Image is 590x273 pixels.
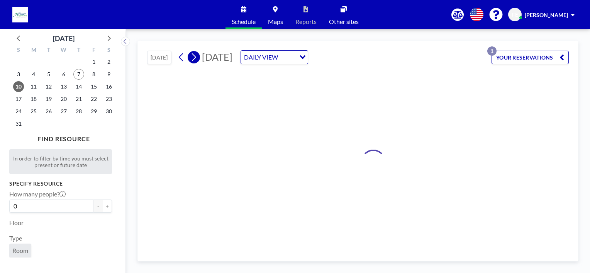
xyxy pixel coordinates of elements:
[147,51,171,64] button: [DATE]
[88,81,99,92] span: Friday, August 15, 2025
[26,46,41,56] div: M
[241,51,308,64] div: Search for option
[103,94,114,104] span: Saturday, August 23, 2025
[88,56,99,67] span: Friday, August 1, 2025
[103,200,112,213] button: +
[28,69,39,80] span: Monday, August 4, 2025
[9,234,22,242] label: Type
[103,106,114,117] span: Saturday, August 30, 2025
[11,46,26,56] div: S
[9,190,66,198] label: How many people?
[43,94,54,104] span: Tuesday, August 19, 2025
[73,106,84,117] span: Thursday, August 28, 2025
[103,69,114,80] span: Saturday, August 9, 2025
[56,46,71,56] div: W
[13,106,24,117] span: Sunday, August 24, 2025
[525,12,568,18] span: [PERSON_NAME]
[88,106,99,117] span: Friday, August 29, 2025
[12,7,28,22] img: organization-logo
[28,94,39,104] span: Monday, August 18, 2025
[101,46,116,56] div: S
[86,46,101,56] div: F
[13,81,24,92] span: Sunday, August 10, 2025
[9,219,24,227] label: Floor
[58,81,69,92] span: Wednesday, August 13, 2025
[242,52,280,62] span: DAILY VIEW
[487,46,497,56] p: 1
[41,46,56,56] div: T
[58,106,69,117] span: Wednesday, August 27, 2025
[58,94,69,104] span: Wednesday, August 20, 2025
[492,51,569,64] button: YOUR RESERVATIONS1
[71,46,86,56] div: T
[88,69,99,80] span: Friday, August 8, 2025
[88,94,99,104] span: Friday, August 22, 2025
[512,11,518,18] span: FE
[202,51,232,63] span: [DATE]
[103,56,114,67] span: Saturday, August 2, 2025
[53,33,75,44] div: [DATE]
[329,19,359,25] span: Other sites
[9,180,112,187] h3: Specify resource
[73,94,84,104] span: Thursday, August 21, 2025
[58,69,69,80] span: Wednesday, August 6, 2025
[295,19,317,25] span: Reports
[9,149,112,174] div: In order to filter by time you must select present or future date
[73,69,84,80] span: Thursday, August 7, 2025
[13,94,24,104] span: Sunday, August 17, 2025
[73,81,84,92] span: Thursday, August 14, 2025
[28,106,39,117] span: Monday, August 25, 2025
[9,132,118,143] h4: FIND RESOURCE
[232,19,256,25] span: Schedule
[13,69,24,80] span: Sunday, August 3, 2025
[268,19,283,25] span: Maps
[43,106,54,117] span: Tuesday, August 26, 2025
[13,118,24,129] span: Sunday, August 31, 2025
[103,81,114,92] span: Saturday, August 16, 2025
[43,81,54,92] span: Tuesday, August 12, 2025
[12,247,28,254] span: Room
[93,200,103,213] button: -
[280,52,295,62] input: Search for option
[43,69,54,80] span: Tuesday, August 5, 2025
[28,81,39,92] span: Monday, August 11, 2025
